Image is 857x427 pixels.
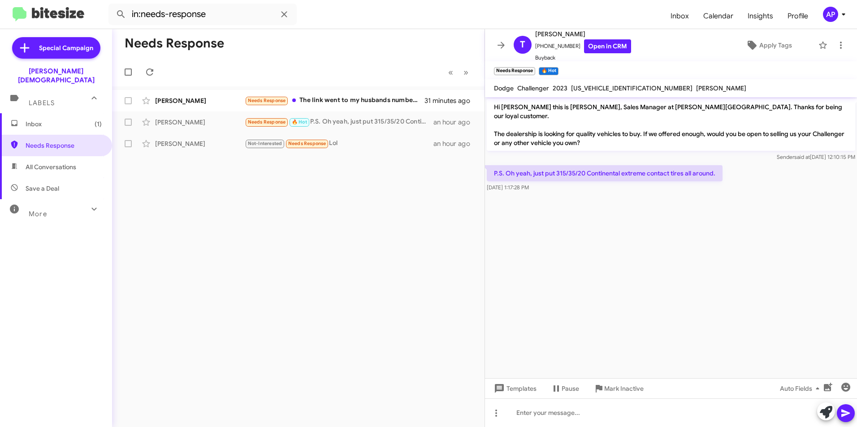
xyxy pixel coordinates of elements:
span: Pause [562,380,579,397]
button: AP [815,7,847,22]
span: [PHONE_NUMBER] [535,39,631,53]
a: Profile [780,3,815,29]
a: Special Campaign [12,37,100,59]
span: (1) [95,120,102,128]
div: an hour ago [433,139,477,148]
div: [PERSON_NAME] [155,118,245,127]
button: Auto Fields [773,380,830,397]
small: Needs Response [494,67,535,75]
span: Needs Response [288,141,326,146]
a: Insights [740,3,780,29]
span: Buyback [535,53,631,62]
span: Auto Fields [780,380,823,397]
span: [PERSON_NAME] [696,84,746,92]
div: AP [823,7,838,22]
span: [PERSON_NAME] [535,29,631,39]
span: Dodge [494,84,514,92]
span: T [520,38,525,52]
div: 31 minutes ago [424,96,477,105]
span: [US_VEHICLE_IDENTIFICATION_NUMBER] [571,84,693,92]
h1: Needs Response [125,36,224,51]
a: Inbox [663,3,696,29]
div: The link went to my husbands number. Please text me on this thread. This is [PERSON_NAME], [PERSO... [245,95,424,106]
div: Lol [245,138,433,149]
p: Hi [PERSON_NAME] this is [PERSON_NAME], Sales Manager at [PERSON_NAME][GEOGRAPHIC_DATA]. Thanks f... [487,99,855,151]
span: Mark Inactive [604,380,644,397]
span: Challenger [517,84,549,92]
a: Open in CRM [584,39,631,53]
button: Previous [443,63,459,81]
nav: Page navigation example [443,63,474,81]
span: Needs Response [248,119,286,125]
input: Search [108,4,297,25]
span: said at [794,154,810,160]
span: Templates [492,380,537,397]
p: P.S. Oh yeah, just put 315/35/20 Continental extreme contact tires all around. [487,165,723,181]
div: an hour ago [433,118,477,127]
span: More [29,210,47,218]
span: Needs Response [26,141,102,150]
button: Mark Inactive [586,380,651,397]
span: Sender [DATE] 12:10:15 PM [777,154,855,160]
span: [DATE] 1:17:28 PM [487,184,529,191]
span: 2023 [553,84,567,92]
button: Templates [485,380,544,397]
div: P.S. Oh yeah, just put 315/35/20 Continental extreme contact tires all around. [245,117,433,127]
span: Apply Tags [759,37,792,53]
button: Next [458,63,474,81]
span: 🔥 Hot [292,119,307,125]
a: Calendar [696,3,740,29]
small: 🔥 Hot [539,67,558,75]
div: [PERSON_NAME] [155,96,245,105]
span: All Conversations [26,162,76,171]
span: Not-Interested [248,141,282,146]
span: « [448,67,453,78]
span: Needs Response [248,98,286,103]
span: » [463,67,468,78]
div: [PERSON_NAME] [155,139,245,148]
span: Labels [29,99,55,107]
span: Special Campaign [39,43,93,52]
span: Save a Deal [26,184,59,193]
button: Pause [544,380,586,397]
button: Apply Tags [723,37,814,53]
span: Inbox [26,120,102,128]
